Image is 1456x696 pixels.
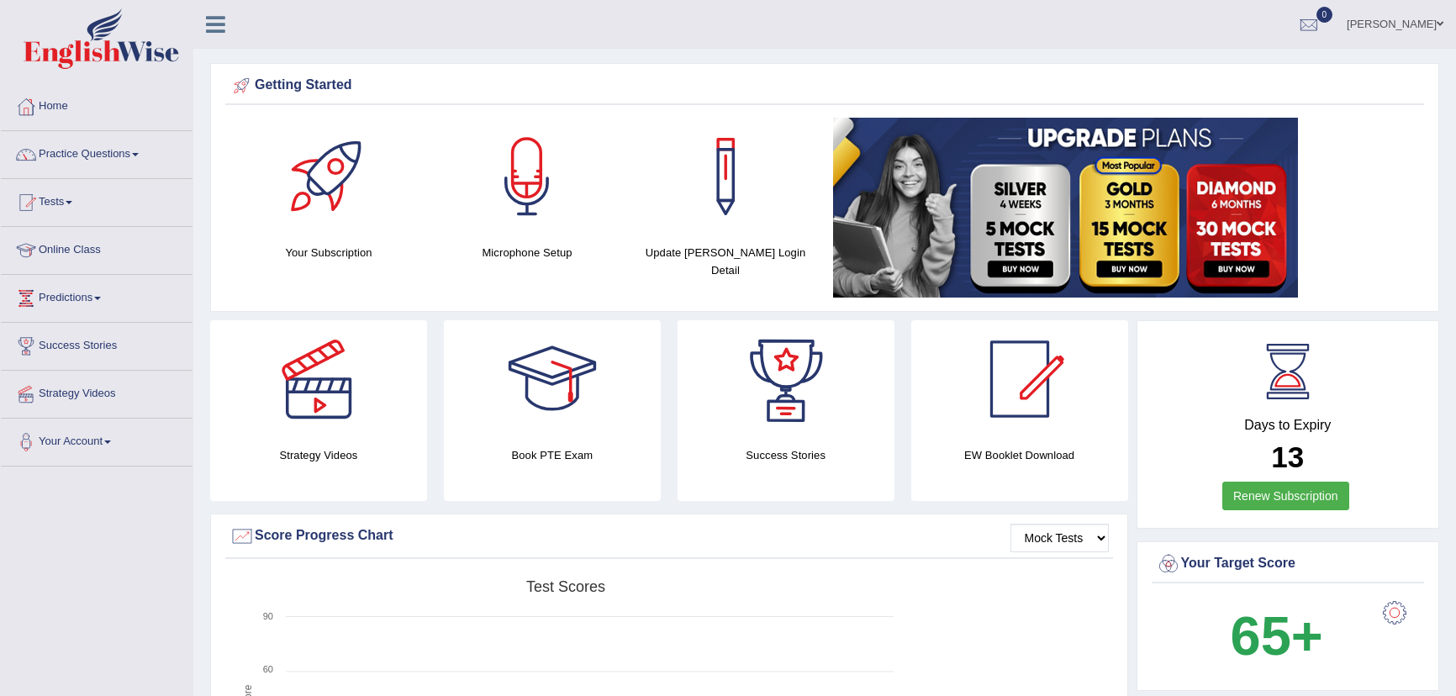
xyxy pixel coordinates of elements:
h4: Strategy Videos [210,446,427,464]
h4: Microphone Setup [436,244,618,261]
a: Home [1,83,193,125]
h4: Your Subscription [238,244,419,261]
h4: Success Stories [678,446,894,464]
text: 60 [263,664,273,674]
a: Tests [1,179,193,221]
a: Your Account [1,419,193,461]
a: Online Class [1,227,193,269]
img: small5.jpg [833,118,1298,298]
div: Score Progress Chart [229,524,1109,549]
b: 65+ [1231,605,1323,667]
tspan: Test scores [526,578,605,595]
text: 90 [263,611,273,621]
h4: Update [PERSON_NAME] Login Detail [635,244,816,279]
a: Renew Subscription [1222,482,1349,510]
div: Getting Started [229,73,1420,98]
a: Practice Questions [1,131,193,173]
a: Strategy Videos [1,371,193,413]
a: Success Stories [1,323,193,365]
div: Your Target Score [1156,551,1421,577]
span: 0 [1316,7,1333,23]
h4: Book PTE Exam [444,446,661,464]
h4: EW Booklet Download [911,446,1128,464]
a: Predictions [1,275,193,317]
b: 13 [1271,440,1304,473]
h4: Days to Expiry [1156,418,1421,433]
